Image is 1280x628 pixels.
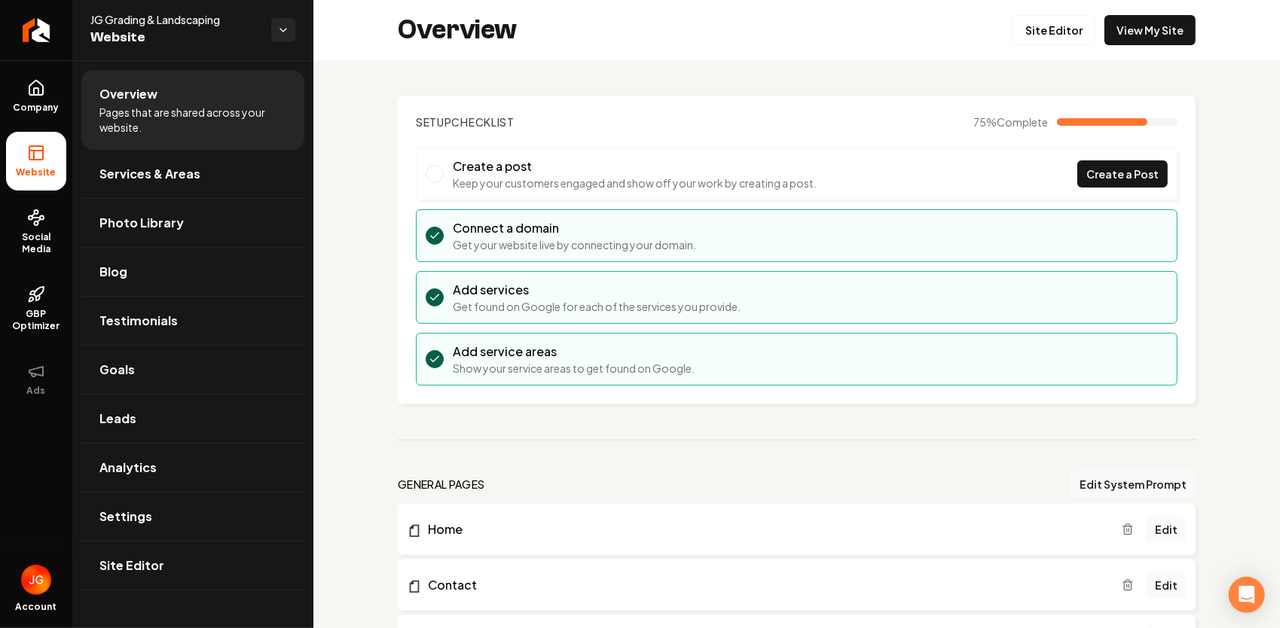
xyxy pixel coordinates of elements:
[81,444,304,492] a: Analytics
[398,477,485,492] h2: general pages
[416,114,515,130] h2: Checklist
[1086,166,1159,182] span: Create a Post
[99,263,127,281] span: Blog
[99,556,164,575] span: Site Editor
[81,248,304,296] a: Blog
[11,166,63,178] span: Website
[1146,572,1187,599] a: Edit
[6,67,66,126] a: Company
[99,214,184,232] span: Photo Library
[99,459,157,477] span: Analytics
[90,12,259,27] span: JG Grading & Landscaping
[16,601,57,613] span: Account
[6,197,66,267] a: Social Media
[1013,15,1095,45] a: Site Editor
[453,175,817,191] p: Keep your customers engaged and show off your work by creating a post.
[1104,15,1196,45] a: View My Site
[21,385,52,397] span: Ads
[99,165,200,183] span: Services & Areas
[81,395,304,443] a: Leads
[81,199,304,247] a: Photo Library
[398,15,517,45] h2: Overview
[973,114,1048,130] span: 75 %
[99,508,152,526] span: Settings
[99,85,157,103] span: Overview
[407,576,1122,594] a: Contact
[99,361,135,379] span: Goals
[6,273,66,344] a: GBP Optimizer
[6,231,66,255] span: Social Media
[21,565,51,595] button: Open user button
[99,312,178,330] span: Testimonials
[453,281,741,299] h3: Add services
[8,102,66,114] span: Company
[453,237,696,252] p: Get your website live by connecting your domain.
[99,410,136,428] span: Leads
[1229,577,1265,613] div: Open Intercom Messenger
[6,308,66,332] span: GBP Optimizer
[81,346,304,394] a: Goals
[81,492,304,541] a: Settings
[99,105,286,135] span: Pages that are shared across your website.
[1146,516,1187,543] a: Edit
[21,565,51,595] img: John Glover
[453,219,696,237] h3: Connect a domain
[416,115,452,129] span: Setup
[453,343,695,361] h3: Add service areas
[453,361,695,376] p: Show your service areas to get found on Google.
[81,541,304,590] a: Site Editor
[6,350,66,409] button: Ads
[23,18,50,42] img: Rebolt Logo
[453,157,817,175] h3: Create a post
[453,299,741,314] p: Get found on Google for each of the services you provide.
[90,27,259,48] span: Website
[1071,471,1196,498] button: Edit System Prompt
[1077,160,1168,187] a: Create a Post
[81,150,304,198] a: Services & Areas
[81,297,304,345] a: Testimonials
[997,115,1048,129] span: Complete
[407,520,1122,538] a: Home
